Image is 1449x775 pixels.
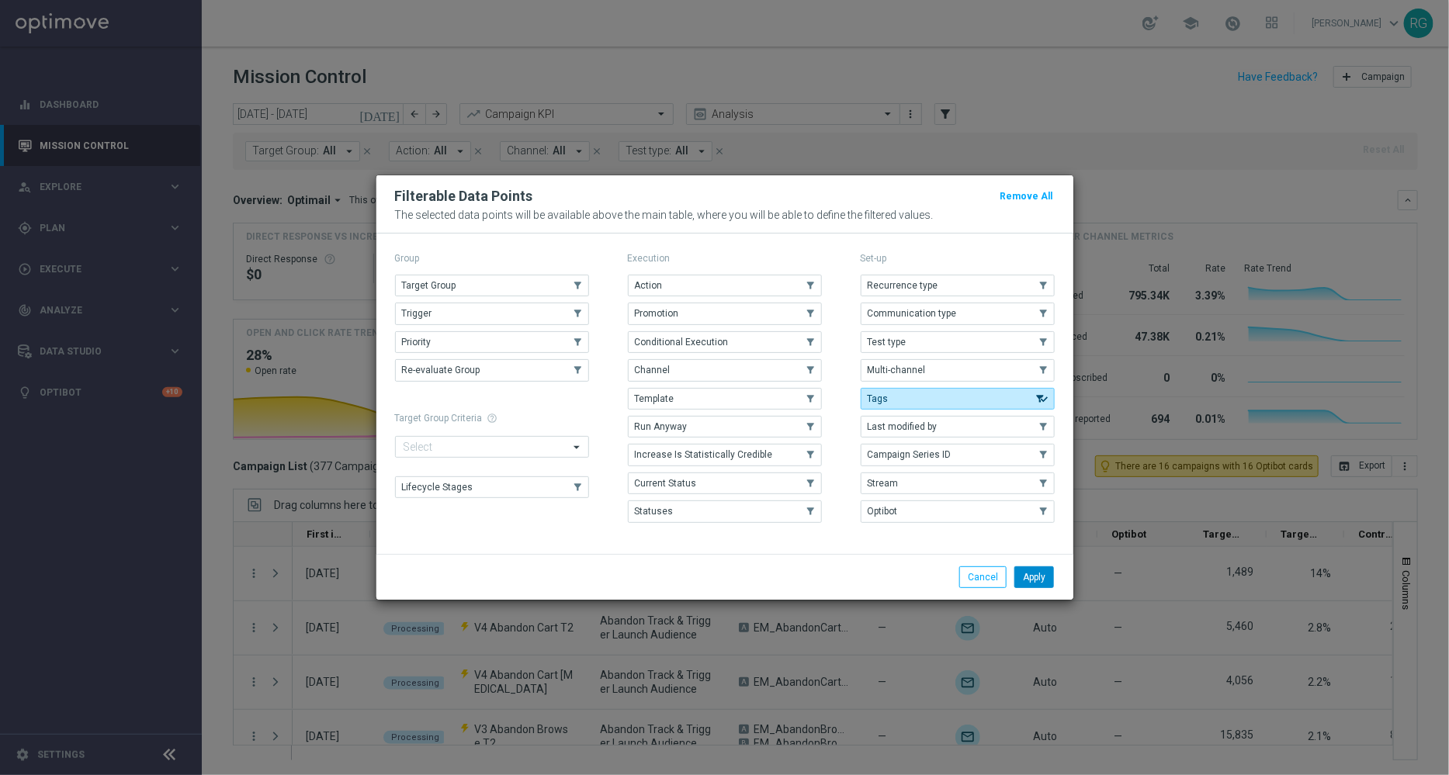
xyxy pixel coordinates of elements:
span: Trigger [402,308,432,319]
span: Communication type [868,308,957,319]
button: Action [628,275,822,296]
span: Current Status [635,478,697,489]
span: Target Group [402,280,456,291]
span: Increase Is Statistically Credible [635,449,773,460]
p: Group [395,252,589,265]
button: Tags [861,388,1055,410]
button: Lifecycle Stages [395,476,589,498]
button: Channel [628,359,822,381]
button: Communication type [861,303,1055,324]
span: Conditional Execution [635,337,729,348]
p: The selected data points will be available above the main table, where you will be able to define... [395,209,1055,221]
span: Priority [402,337,432,348]
span: Channel [635,365,671,375]
button: Re-evaluate Group [395,359,589,381]
h2: Filterable Data Points [395,187,533,206]
button: Test type [861,331,1055,353]
button: Conditional Execution [628,331,822,353]
button: Trigger [395,303,589,324]
button: Multi-channel [861,359,1055,381]
span: help_outline [487,413,498,424]
span: Campaign Series ID [868,449,952,460]
button: Promotion [628,303,822,324]
p: Set-up [861,252,1055,265]
span: Template [635,393,674,404]
span: Multi-channel [868,365,926,375]
button: Statuses [628,500,822,522]
p: Execution [628,252,822,265]
span: Recurrence type [868,280,938,291]
button: Template [628,388,822,410]
button: Target Group [395,275,589,296]
button: Cancel [959,566,1007,588]
button: Run Anyway [628,416,822,438]
span: Tags [868,393,889,404]
button: Recurrence type [861,275,1055,296]
button: Remove All [999,188,1055,205]
span: Statuses [635,506,674,517]
button: Stream [861,472,1055,494]
button: Optibot [861,500,1055,522]
button: Priority [395,331,589,353]
span: Run Anyway [635,421,688,432]
button: Current Status [628,472,822,494]
span: Stream [868,478,899,489]
span: Re-evaluate Group [402,365,480,375]
span: Promotion [635,308,679,319]
button: Last modified by [861,416,1055,438]
span: Last modified by [868,421,938,432]
h1: Target Group Criteria [395,413,589,424]
button: Apply [1014,566,1054,588]
span: Lifecycle Stages [402,482,473,493]
span: Test type [868,337,906,348]
button: Campaign Series ID [861,444,1055,465]
span: Optibot [868,506,898,517]
button: Increase Is Statistically Credible [628,444,822,465]
span: Action [635,280,663,291]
